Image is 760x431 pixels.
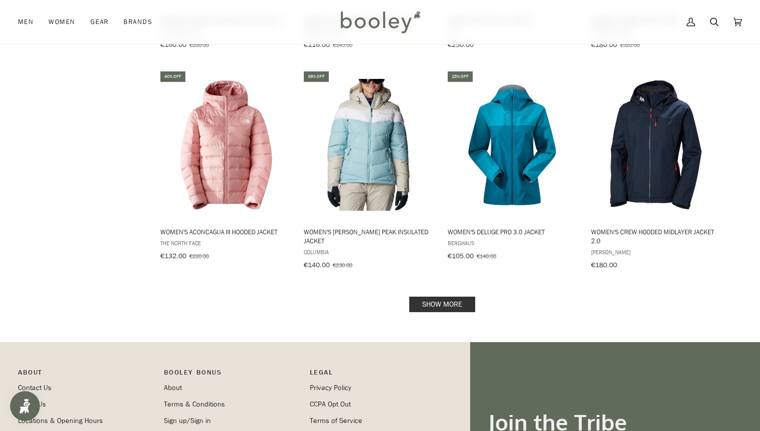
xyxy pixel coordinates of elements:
a: Women's Aconcagua III Hooded Jacket [159,70,291,264]
div: Pagination [160,300,725,309]
a: Privacy Policy [310,383,351,393]
p: Booley Bonus [164,367,300,383]
a: About [164,383,182,393]
img: Helly Hansen Women's Crew Hooded Midlayer Jacket 2.0 Navy - Booley Galway [590,79,722,211]
span: €200.00 [189,40,209,49]
div: 40% off [160,71,185,82]
span: €105.00 [448,251,474,261]
span: [PERSON_NAME] [591,248,721,256]
span: The North Face [160,239,290,247]
span: €180.00 [591,260,617,270]
span: Gear [90,17,109,27]
span: €320.00 [620,40,640,49]
span: €140.00 [304,260,330,270]
a: Contact Us [18,383,51,393]
span: Women's Deluge Pro 3.0 Jacket [448,227,577,236]
span: €250.00 [448,40,474,49]
span: Berghaus [448,239,577,247]
span: €220.00 [189,252,209,260]
span: €180.00 [591,40,617,49]
span: €140.00 [477,252,496,260]
img: Booley [336,7,424,36]
span: Columbia [304,248,433,256]
span: Men [18,17,33,27]
p: Pipeline_Footer Sub [310,367,446,383]
span: €116.00 [304,40,330,49]
iframe: Button to open loyalty program pop-up [10,391,40,421]
div: 25% off [448,71,473,82]
a: Sign up/Sign in [164,416,211,426]
img: The North Face Women's Aconcagua III Hooded Down Jacket Shady Rose - Booley Galway [159,79,291,211]
img: Columbia Women's Abbott Peak Insulated Jacket Aqua Haze / Dark Stone / White - Booley Galway [302,79,435,211]
span: €160.00 [160,40,186,49]
a: Show more [409,297,475,312]
span: Women's [PERSON_NAME] Peak Insulated Jacket [304,227,433,245]
a: Terms & Conditions [164,400,225,409]
span: Women's Crew Hooded Midlayer Jacket 2.0 [591,227,721,245]
span: Brands [123,17,152,27]
a: Locations & Opening Hours [18,416,103,426]
img: Berghaus Women's Deluge Pro 3.0 Jacket Deep Ocean / Jungle Jewel - Booley Galway [446,79,579,211]
span: €230.00 [333,261,352,269]
span: €132.00 [160,251,186,261]
p: Pipeline_Footer Main [18,367,154,383]
a: CCPA Opt Out [310,400,351,409]
a: Women's Abbott Peak Insulated Jacket [302,70,435,273]
a: Women's Deluge Pro 3.0 Jacket [446,70,579,264]
span: Women's Aconcagua III Hooded Jacket [160,227,290,236]
span: Women [48,17,75,27]
a: Women's Crew Hooded Midlayer Jacket 2.0 [590,70,722,273]
span: €145.00 [333,40,352,49]
div: 39% off [304,71,329,82]
a: Terms of Service [310,416,362,426]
